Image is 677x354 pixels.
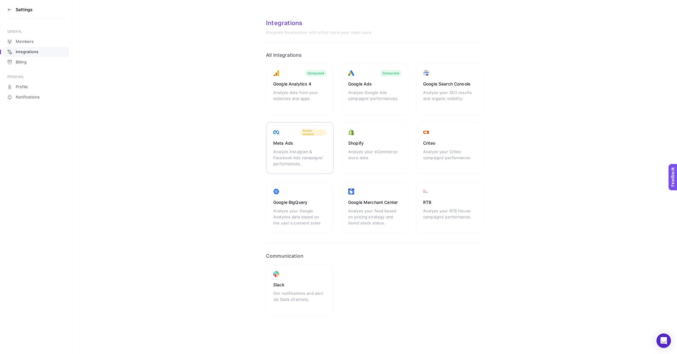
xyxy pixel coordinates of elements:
div: Connected [383,71,399,75]
a: Integrations [4,47,69,57]
div: Google Ads [348,81,401,87]
a: Profile [4,82,69,92]
span: Action needed [303,129,324,136]
div: Analyze your eCommerce store data. [348,149,401,167]
a: Notifications [4,92,69,102]
div: Integrate Heybooster with other tools your team uses. [266,30,484,35]
span: Notifications [16,95,40,100]
div: Meta Ads [273,140,326,146]
span: Profile [16,85,28,89]
div: Analyze your feed based on pricing strategy and items’ stock status. [348,208,401,226]
a: Members [4,37,69,47]
div: PERSONAL [7,74,65,79]
div: GENERAL [7,29,65,34]
div: Google Merchant Center [348,199,401,205]
div: Integrations [266,19,484,27]
h2: Communication [266,253,484,259]
span: Members [16,39,34,44]
a: Billing [4,57,69,67]
span: Feedback [4,2,23,7]
div: Slack [273,282,326,288]
span: Integrations [16,50,38,54]
div: Analyze your Criteo campaigns’ performance. [423,149,476,167]
div: Get notifications and alert via Slack channels. [273,290,326,308]
div: Open Intercom Messenger [656,333,671,348]
div: Google Search Console [423,81,476,87]
h2: All Integrations [266,52,484,58]
div: Criteo [423,140,476,146]
span: Billing [16,60,27,65]
div: Analyze data from your websites and apps. [273,89,326,108]
div: Connected [308,71,324,75]
div: Analyze Google Ads campaigns’ performances. [348,89,401,108]
div: Analyze your Google Analytics data based on the user's consent state [273,208,326,226]
div: Analyze Instagram & Facebook Ads campaigns’ performances. [273,149,326,167]
div: Google Analytics 4 [273,81,326,87]
div: Analyze your SEO results and organic visibility. [423,89,476,108]
div: RTB [423,199,476,205]
div: Shopify [348,140,401,146]
div: Analyze your RTB House campaigns’ performance. [423,208,476,226]
h3: Settings [16,7,33,12]
div: Google BigQuery [273,199,326,205]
